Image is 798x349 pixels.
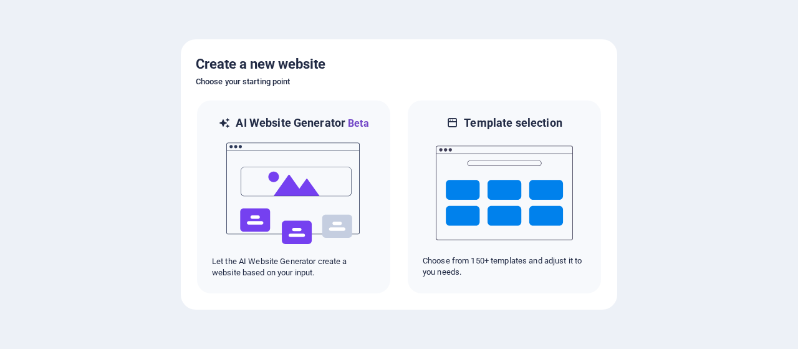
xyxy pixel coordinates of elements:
[345,117,369,129] span: Beta
[236,116,368,131] h6: AI Website Generator
[212,256,375,278] p: Let the AI Website Generator create a website based on your input.
[406,99,602,295] div: Template selectionChoose from 150+ templates and adjust it to you needs.
[196,54,602,74] h5: Create a new website
[464,116,562,130] h6: Template selection
[423,255,586,278] p: Choose from 150+ templates and adjust it to you needs.
[225,131,362,256] img: ai
[196,99,392,295] div: AI Website GeneratorBetaaiLet the AI Website Generator create a website based on your input.
[196,74,602,89] h6: Choose your starting point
